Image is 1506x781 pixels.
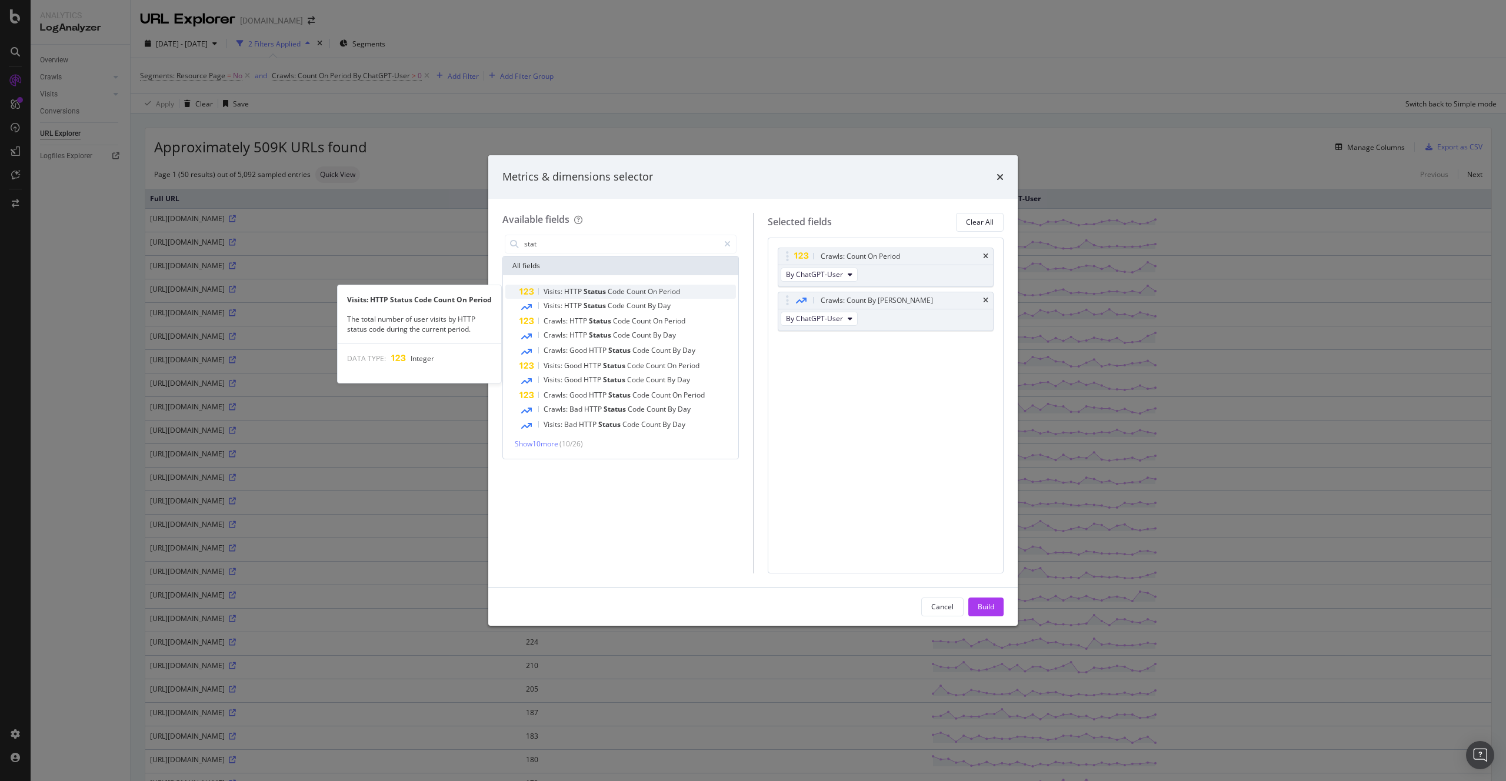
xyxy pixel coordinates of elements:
div: The total number of user visits by HTTP status code during the current period. [338,314,501,334]
div: Selected fields [768,215,832,229]
span: HTTP [584,361,603,371]
span: Good [569,345,589,355]
span: HTTP [589,390,608,400]
button: By ChatGPT-User [781,312,858,326]
span: Good [564,361,584,371]
button: By ChatGPT-User [781,268,858,282]
span: Code [608,286,627,296]
span: Period [659,286,680,296]
span: By [667,375,677,385]
span: Code [627,375,646,385]
div: Clear All [966,217,994,227]
span: Count [627,286,648,296]
span: HTTP [589,345,608,355]
span: Day [658,301,671,311]
button: Build [968,598,1004,616]
div: Visits: HTTP Status Code Count On Period [338,295,501,305]
span: Status [589,316,613,326]
span: Status [584,301,608,311]
div: Metrics & dimensions selector [502,169,653,185]
span: Code [627,361,646,371]
div: Build [978,602,994,612]
span: Count [651,390,672,400]
button: Clear All [956,213,1004,232]
span: Status [603,361,627,371]
span: Show 10 more [515,439,558,449]
span: Crawls: [544,330,569,340]
span: By [668,404,678,414]
span: HTTP [564,301,584,311]
span: By [653,330,663,340]
span: Crawls: [544,345,569,355]
span: Visits: [544,375,564,385]
span: Day [672,419,685,429]
div: times [997,169,1004,185]
span: Crawls: [544,390,569,400]
span: Status [589,330,613,340]
span: Visits: [544,286,564,296]
span: Count [646,375,667,385]
span: On [648,286,659,296]
span: By ChatGPT-User [786,269,843,279]
input: Search by field name [523,235,719,253]
span: Period [684,390,705,400]
span: By [648,301,658,311]
span: HTTP [584,375,603,385]
span: Code [628,404,647,414]
div: Crawls: Count On PeriodtimesBy ChatGPT-User [778,248,994,287]
span: On [667,361,678,371]
span: Code [613,330,632,340]
span: Visits: [544,301,564,311]
span: HTTP [584,404,604,414]
span: Code [608,301,627,311]
span: Status [604,404,628,414]
span: Status [608,345,632,355]
span: Visits: [544,361,564,371]
span: Count [632,330,653,340]
span: Day [682,345,695,355]
span: By [662,419,672,429]
div: Cancel [931,602,954,612]
span: By ChatGPT-User [786,313,843,323]
span: Day [677,375,690,385]
div: Crawls: Count On Period [821,251,900,262]
span: Count [627,301,648,311]
span: Bad [569,404,584,414]
span: Code [613,316,632,326]
span: HTTP [564,286,584,296]
span: Good [569,390,589,400]
span: On [653,316,664,326]
div: Available fields [502,213,569,226]
span: HTTP [569,316,589,326]
span: Period [664,316,685,326]
span: Crawls: [544,404,569,414]
span: Code [632,345,651,355]
span: Count [641,419,662,429]
span: Status [603,375,627,385]
div: Crawls: Count By [PERSON_NAME] [821,295,933,306]
span: Code [622,419,641,429]
span: Status [598,419,622,429]
span: Good [564,375,584,385]
div: Crawls: Count By [PERSON_NAME]timesBy ChatGPT-User [778,292,994,331]
span: Day [678,404,691,414]
div: Open Intercom Messenger [1466,741,1494,769]
div: times [983,253,988,260]
span: Code [632,390,651,400]
span: Bad [564,419,579,429]
span: Day [663,330,676,340]
span: Status [584,286,608,296]
span: Visits: [544,419,564,429]
span: Count [647,404,668,414]
span: Count [651,345,672,355]
span: Crawls: [544,316,569,326]
div: times [983,297,988,304]
span: On [672,390,684,400]
span: HTTP [569,330,589,340]
span: Count [646,361,667,371]
span: HTTP [579,419,598,429]
div: modal [488,155,1018,626]
span: Period [678,361,699,371]
div: All fields [503,256,738,275]
button: Cancel [921,598,964,616]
